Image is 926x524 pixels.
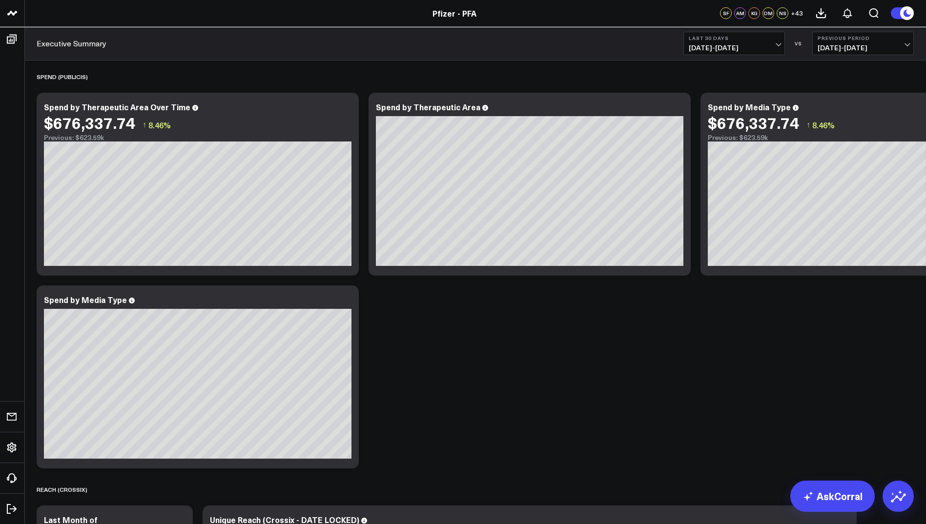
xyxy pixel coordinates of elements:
[791,10,803,17] span: + 43
[818,35,908,41] b: Previous Period
[44,134,351,141] div: Previous: $623.59k
[3,500,21,518] a: Log Out
[748,7,760,19] div: KG
[734,7,746,19] div: AM
[818,44,908,52] span: [DATE] - [DATE]
[432,8,476,19] a: Pfizer - PFA
[44,101,190,112] div: Spend by Therapeutic Area Over Time
[37,65,88,88] div: SPEND (PUBLICIS)
[791,7,803,19] button: +43
[689,44,780,52] span: [DATE] - [DATE]
[37,478,87,501] div: Reach (Crossix)
[44,114,135,131] div: $676,337.74
[148,120,171,130] span: 8.46%
[806,119,810,131] span: ↑
[376,101,480,112] div: Spend by Therapeutic Area
[790,40,807,46] div: VS
[777,7,788,19] div: NS
[708,114,799,131] div: $676,337.74
[708,101,791,112] div: Spend by Media Type
[37,38,106,49] a: Executive Summary
[143,119,146,131] span: ↑
[812,120,835,130] span: 8.46%
[683,32,785,55] button: Last 30 Days[DATE]-[DATE]
[689,35,780,41] b: Last 30 Days
[44,294,127,305] div: Spend by Media Type
[812,32,914,55] button: Previous Period[DATE]-[DATE]
[720,7,732,19] div: SF
[790,481,875,512] a: AskCorral
[762,7,774,19] div: DM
